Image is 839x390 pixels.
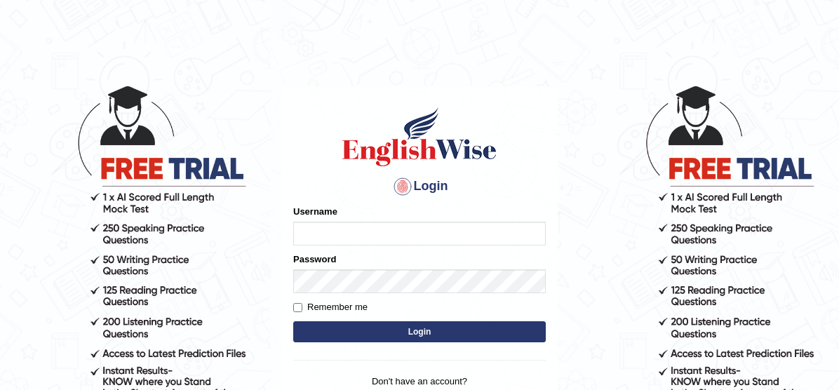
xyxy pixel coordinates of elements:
[293,300,368,314] label: Remember me
[293,205,337,218] label: Username
[293,253,336,266] label: Password
[293,303,302,312] input: Remember me
[293,175,546,198] h4: Login
[340,105,499,168] img: Logo of English Wise sign in for intelligent practice with AI
[293,321,546,342] button: Login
